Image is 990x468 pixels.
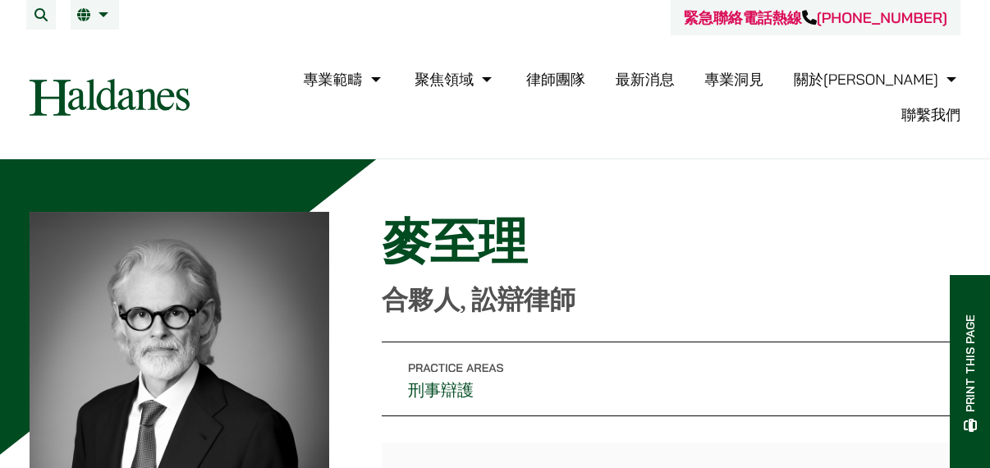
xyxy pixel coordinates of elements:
[684,8,947,27] a: 緊急聯絡電話熱線[PHONE_NUMBER]
[616,70,675,89] a: 最新消息
[30,79,190,116] img: Logo of Haldanes
[408,360,504,375] span: Practice Areas
[901,105,960,124] a: 聯繫我們
[304,70,385,89] a: 專業範疇
[408,379,474,401] a: 刑事辯護
[794,70,960,89] a: 關於何敦
[77,8,112,21] a: 繁
[526,70,585,89] a: 律師團隊
[382,284,960,315] p: 合夥人, 訟辯律師
[382,212,960,271] h1: 麥至理
[415,70,496,89] a: 聚焦領域
[704,70,763,89] a: 專業洞見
